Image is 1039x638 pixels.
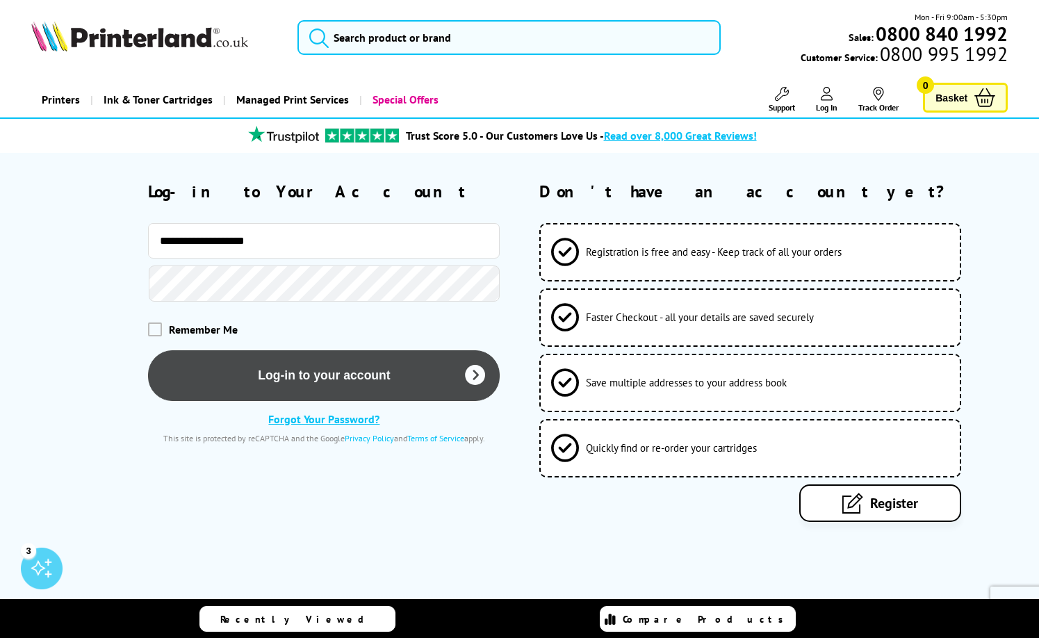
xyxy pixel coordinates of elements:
a: 0800 840 1992 [874,27,1008,40]
a: Special Offers [359,82,449,117]
a: Compare Products [600,606,796,632]
img: trustpilot rating [242,126,325,143]
a: Support [769,87,795,113]
a: Privacy Policy [345,433,394,443]
h2: Don't have an account yet? [539,181,1008,202]
input: Search product or brand [297,20,721,55]
a: Managed Print Services [223,82,359,117]
img: Printerland Logo [31,21,248,51]
span: Quickly find or re-order your cartridges [586,441,757,455]
span: Sales: [849,31,874,44]
span: Log In [816,102,837,113]
span: Mon - Fri 9:00am - 5:30pm [915,10,1008,24]
span: Faster Checkout - all your details are saved securely [586,311,814,324]
a: Printers [31,82,90,117]
span: Save multiple addresses to your address book [586,376,787,389]
a: Trust Score 5.0 - Our Customers Love Us -Read over 8,000 Great Reviews! [406,129,757,142]
span: Compare Products [623,613,791,625]
span: Ink & Toner Cartridges [104,82,213,117]
div: This site is protected by reCAPTCHA and the Google and apply. [148,433,500,443]
a: Track Order [858,87,899,113]
span: 0800 995 1992 [878,47,1008,60]
span: Remember Me [169,322,238,336]
img: trustpilot rating [325,129,399,142]
span: 0 [917,76,934,94]
a: Register [799,484,961,522]
span: Support [769,102,795,113]
span: Customer Service: [801,47,1008,64]
span: Read over 8,000 Great Reviews! [604,129,757,142]
a: Terms of Service [407,433,464,443]
span: Registration is free and easy - Keep track of all your orders [586,245,842,259]
div: 3 [21,543,36,558]
a: Log In [816,87,837,113]
a: Printerland Logo [31,21,280,54]
span: Recently Viewed [220,613,378,625]
span: Basket [935,88,967,107]
h2: Log-in to Your Account [148,181,500,202]
span: Register [870,494,918,512]
a: Recently Viewed [199,606,395,632]
a: Ink & Toner Cartridges [90,82,223,117]
b: 0800 840 1992 [876,21,1008,47]
a: Basket 0 [923,83,1008,113]
a: Forgot Your Password? [268,412,379,426]
button: Log-in to your account [148,350,500,401]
